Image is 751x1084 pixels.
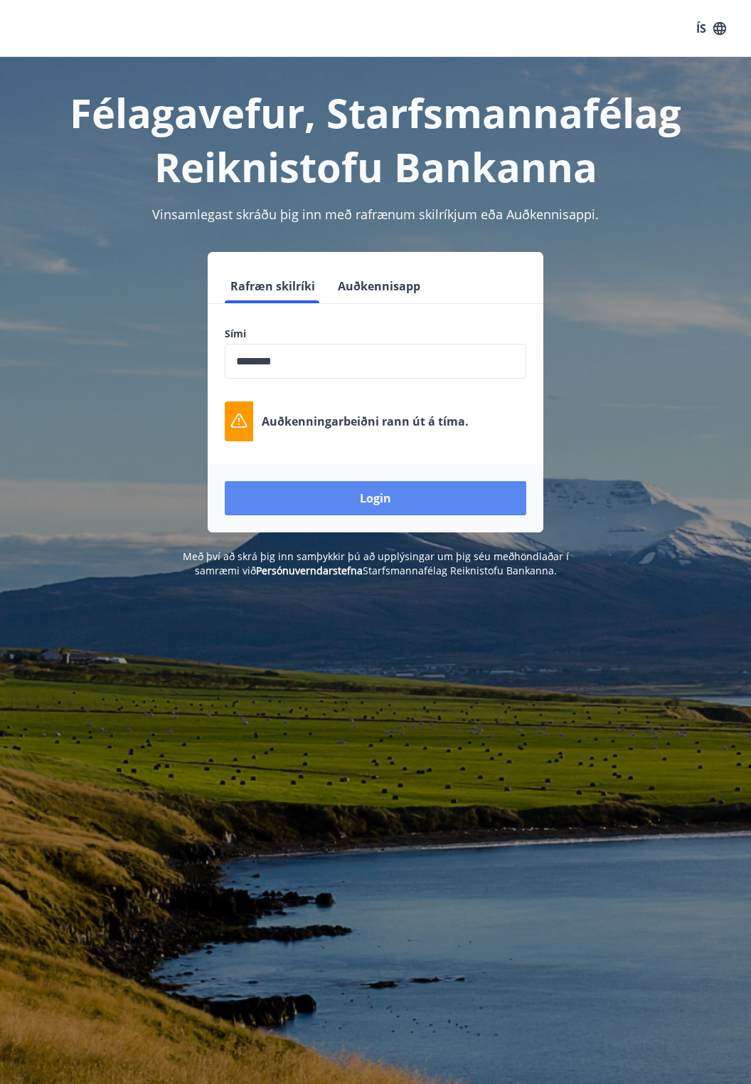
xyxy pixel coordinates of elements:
p: Auðkenningarbeiðni rann út á tíma. [262,414,469,429]
button: ÍS [688,16,734,41]
label: Sími [225,327,526,341]
span: Með því að skrá þig inn samþykkir þú að upplýsingar um þig séu meðhöndlaðar í samræmi við Starfsm... [183,549,569,577]
h1: Félagavefur, Starfsmannafélag Reiknistofu Bankanna [17,85,734,194]
button: Login [225,481,526,515]
span: Vinsamlegast skráðu þig inn með rafrænum skilríkjum eða Auðkennisappi. [152,206,599,223]
a: Persónuverndarstefna [256,564,363,577]
button: Rafræn skilríki [225,269,321,303]
button: Auðkennisapp [332,269,426,303]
